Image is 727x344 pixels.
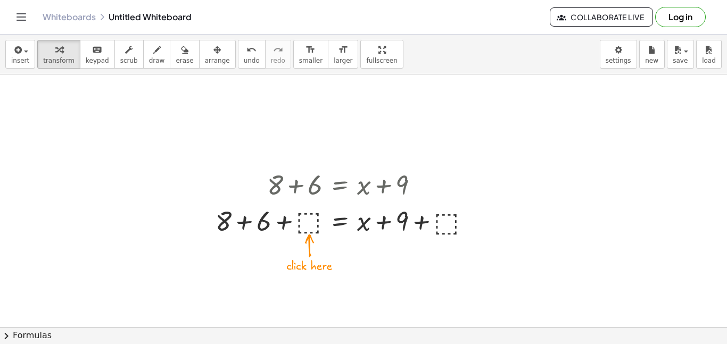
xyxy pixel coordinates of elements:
i: format_size [305,44,316,56]
button: new [639,40,665,69]
i: keyboard [92,44,102,56]
span: scrub [120,57,138,64]
a: Whiteboards [43,12,96,22]
span: transform [43,57,75,64]
span: smaller [299,57,323,64]
span: settings [606,57,631,64]
button: undoundo [238,40,266,69]
span: load [702,57,716,64]
button: load [696,40,722,69]
button: Collaborate Live [550,7,653,27]
button: Log in [655,7,706,27]
button: format_sizesmaller [293,40,328,69]
span: keypad [86,57,109,64]
button: settings [600,40,637,69]
span: Collaborate Live [559,12,644,22]
button: fullscreen [360,40,403,69]
button: keyboardkeypad [80,40,115,69]
span: redo [271,57,285,64]
button: arrange [199,40,236,69]
span: undo [244,57,260,64]
i: redo [273,44,283,56]
span: insert [11,57,29,64]
span: arrange [205,57,230,64]
span: draw [149,57,165,64]
button: format_sizelarger [328,40,358,69]
button: insert [5,40,35,69]
button: transform [37,40,80,69]
button: save [667,40,694,69]
span: larger [334,57,352,64]
span: save [673,57,688,64]
button: draw [143,40,171,69]
i: undo [246,44,257,56]
button: erase [170,40,199,69]
button: redoredo [265,40,291,69]
span: erase [176,57,193,64]
span: fullscreen [366,57,397,64]
button: Toggle navigation [13,9,30,26]
span: new [645,57,658,64]
i: format_size [338,44,348,56]
button: scrub [114,40,144,69]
